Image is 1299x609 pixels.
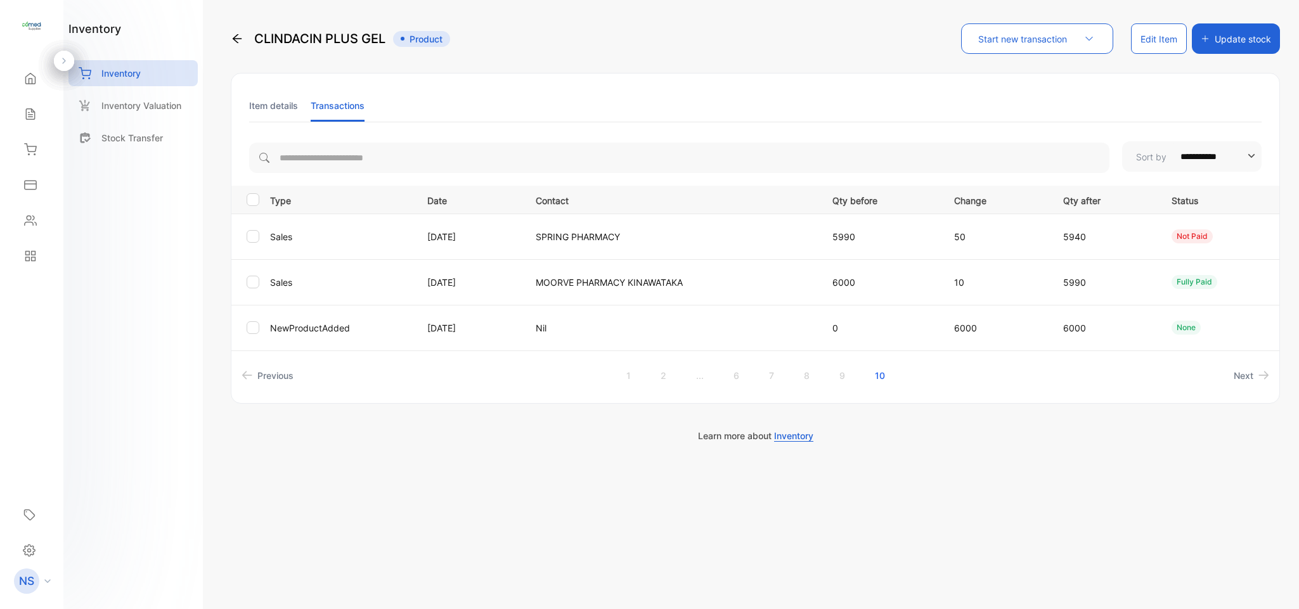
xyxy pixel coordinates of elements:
[236,364,299,387] a: Previous page
[265,305,412,350] td: NewProductAdded
[1192,23,1280,54] button: Update stock
[393,31,450,47] span: Product
[536,276,806,289] p: MOORVE PHARMACY KINAWATAKA
[1172,191,1269,207] p: Status
[824,364,860,387] a: Page 9
[427,321,510,335] p: [DATE]
[257,369,294,382] span: Previous
[536,321,806,335] p: Nil
[427,191,510,207] p: Date
[22,16,41,35] img: logo
[101,131,163,144] p: Stock Transfer
[681,364,719,387] a: Jump backward
[427,276,510,289] p: [DATE]
[645,364,682,387] a: Page 2
[961,23,1113,54] button: Start new transaction
[68,20,121,37] h1: inventory
[1063,191,1146,207] p: Qty after
[1172,229,1213,243] div: not paid
[231,23,450,54] div: CLINDACIN PLUS GEL
[311,89,365,122] li: Transactions
[1136,150,1167,163] p: Sort by
[68,93,198,119] a: Inventory Valuation
[1063,230,1146,243] p: 5940
[19,573,34,589] p: NS
[832,276,928,289] p: 6000
[1131,23,1187,54] button: Edit Item
[832,230,928,243] p: 5990
[954,321,1037,335] p: 6000
[1246,556,1299,609] iframe: LiveChat chat widget
[68,60,198,86] a: Inventory
[427,230,510,243] p: [DATE]
[860,364,900,387] a: Page 10 is your current page
[1172,321,1201,335] div: None
[270,191,411,207] p: Type
[536,191,806,207] p: Contact
[789,364,825,387] a: Page 8
[954,230,1037,243] p: 50
[1063,276,1146,289] p: 5990
[718,364,754,387] a: Page 6
[1172,275,1217,289] div: fully paid
[265,259,412,305] td: Sales
[101,67,141,80] p: Inventory
[954,191,1037,207] p: Change
[832,321,928,335] p: 0
[265,214,412,259] td: Sales
[249,89,298,122] li: Item details
[832,191,928,207] p: Qty before
[536,230,806,243] p: SPRING PHARMACY
[231,429,1280,442] p: Learn more about
[954,276,1037,289] p: 10
[774,430,813,442] span: Inventory
[1063,321,1146,335] p: 6000
[101,99,181,112] p: Inventory Valuation
[231,364,1279,387] ul: Pagination
[611,364,646,387] a: Page 1
[68,125,198,151] a: Stock Transfer
[1234,369,1253,382] span: Next
[1229,364,1274,387] a: Next page
[754,364,789,387] a: Page 7
[1122,141,1262,172] button: Sort by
